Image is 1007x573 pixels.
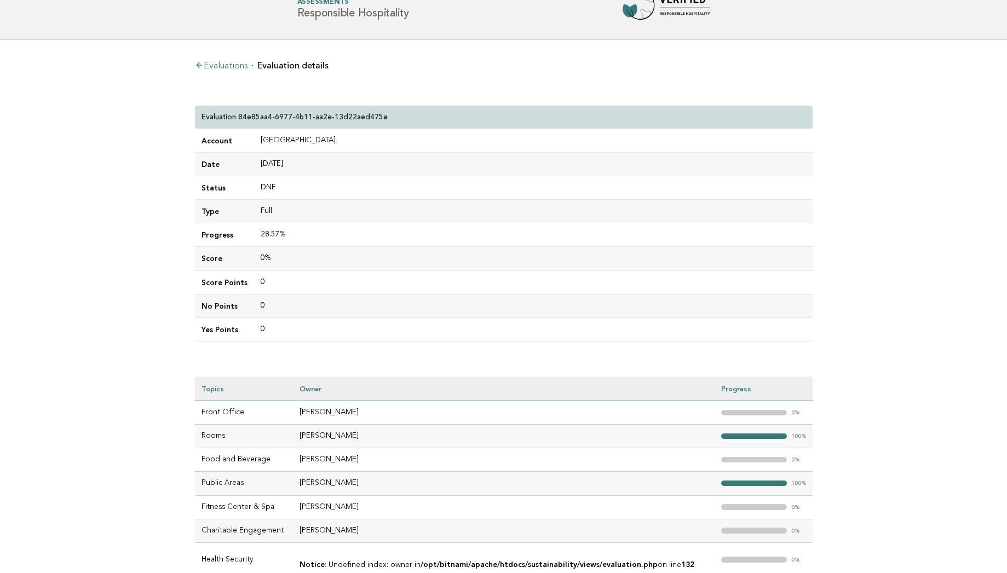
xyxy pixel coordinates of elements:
[254,129,813,153] td: [GEOGRAPHIC_DATA]
[195,176,254,200] td: Status
[254,247,813,270] td: 0%
[254,153,813,176] td: [DATE]
[195,294,254,317] td: No Points
[195,62,248,71] a: Evaluations
[195,425,294,448] td: Rooms
[195,270,254,294] td: Score Points
[791,505,801,511] em: 0%
[791,528,801,534] em: 0%
[421,560,658,569] b: /opt/bitnami/apache/htdocs/sustainability/views/evaluation.php
[254,294,813,317] td: 0
[195,472,294,495] td: Public Areas
[254,270,813,294] td: 0
[195,377,294,401] th: Topics
[715,377,813,401] th: Progress
[721,481,787,487] strong: ">
[195,448,294,472] td: Food and Beverage
[293,448,714,472] td: [PERSON_NAME]
[195,153,254,176] td: Date
[252,61,329,70] li: Evaluation details
[791,457,801,463] em: 0%
[293,425,714,448] td: [PERSON_NAME]
[195,247,254,270] td: Score
[195,200,254,223] td: Type
[293,495,714,519] td: [PERSON_NAME]
[195,317,254,341] td: Yes Points
[293,401,714,425] td: [PERSON_NAME]
[195,401,294,425] td: Front Office
[791,481,806,487] em: 100%
[195,223,254,247] td: Progress
[254,223,813,247] td: 28.57%
[721,433,787,439] strong: ">
[791,410,801,416] em: 0%
[195,129,254,153] td: Account
[254,317,813,341] td: 0
[293,377,714,401] th: Owner
[254,176,813,200] td: DNF
[300,560,325,569] b: Notice
[791,557,801,563] em: 0%
[293,472,714,495] td: [PERSON_NAME]
[293,519,714,542] td: [PERSON_NAME]
[791,433,806,439] em: 100%
[195,495,294,519] td: Fitness Center & Spa
[681,560,694,569] b: 132
[202,112,388,122] p: Evaluation 84e85aa4-6977-4b11-aa2e-13d22aed475e
[254,200,813,223] td: Full
[195,519,294,542] td: Charitable Engagement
